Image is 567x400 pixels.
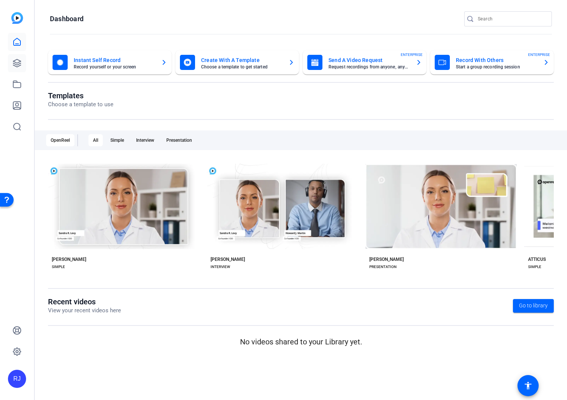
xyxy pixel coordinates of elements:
div: OpenReel [46,134,74,146]
div: INTERVIEW [211,264,230,270]
mat-card-title: Send A Video Request [328,56,410,65]
span: Go to library [519,302,548,310]
div: Interview [132,134,159,146]
div: All [88,134,103,146]
div: PRESENTATION [369,264,397,270]
mat-card-title: Record With Others [456,56,537,65]
input: Search [478,14,546,23]
div: SIMPLE [528,264,541,270]
button: Record With OthersStart a group recording sessionENTERPRISE [430,50,554,74]
button: Instant Self RecordRecord yourself or your screen [48,50,172,74]
div: Simple [106,134,129,146]
p: View your recent videos here [48,306,121,315]
div: [PERSON_NAME] [211,256,245,262]
mat-card-subtitle: Request recordings from anyone, anywhere [328,65,410,69]
h1: Templates [48,91,113,100]
mat-card-subtitle: Record yourself or your screen [74,65,155,69]
mat-icon: accessibility [524,381,533,390]
mat-card-title: Instant Self Record [74,56,155,65]
a: Go to library [513,299,554,313]
h1: Dashboard [50,14,84,23]
div: SIMPLE [52,264,65,270]
h1: Recent videos [48,297,121,306]
mat-card-subtitle: Choose a template to get started [201,65,282,69]
button: Send A Video RequestRequest recordings from anyone, anywhereENTERPRISE [303,50,426,74]
div: Presentation [162,134,197,146]
img: blue-gradient.svg [11,12,23,24]
div: ATTICUS [528,256,546,262]
button: Create With A TemplateChoose a template to get started [175,50,299,74]
p: Choose a template to use [48,100,113,109]
p: No videos shared to your Library yet. [48,336,554,347]
div: RJ [8,370,26,388]
div: [PERSON_NAME] [369,256,404,262]
mat-card-subtitle: Start a group recording session [456,65,537,69]
span: ENTERPRISE [401,52,423,57]
mat-card-title: Create With A Template [201,56,282,65]
div: [PERSON_NAME] [52,256,86,262]
span: ENTERPRISE [528,52,550,57]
